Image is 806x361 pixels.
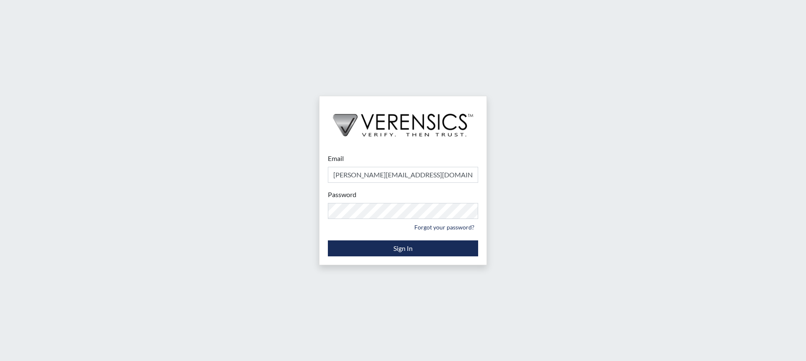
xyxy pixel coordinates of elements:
button: Sign In [328,240,478,256]
label: Email [328,153,344,163]
label: Password [328,190,356,200]
input: Email [328,167,478,183]
img: logo-wide-black.2aad4157.png [319,96,487,145]
a: Forgot your password? [411,221,478,234]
